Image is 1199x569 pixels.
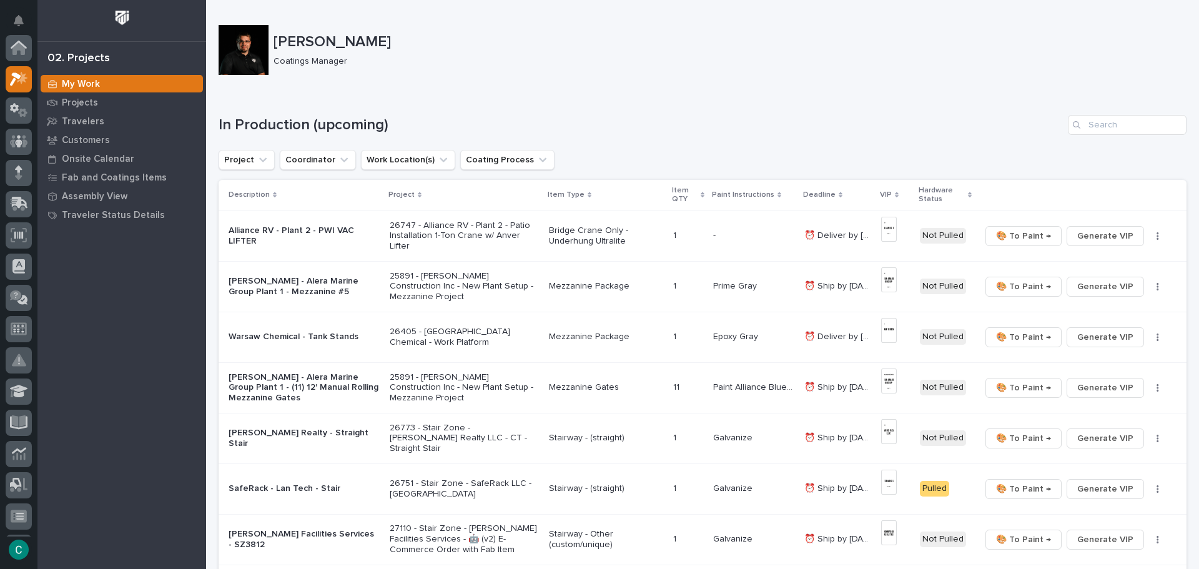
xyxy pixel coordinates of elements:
button: Generate VIP [1067,378,1144,398]
p: Bridge Crane Only - Underhung Ultralite [549,225,663,247]
p: 11 [673,380,682,393]
p: Fab and Coatings Items [62,172,167,184]
p: [PERSON_NAME] - Alera Marine Group Plant 1 - Mezzanine #5 [229,276,380,297]
p: SafeRack - Lan Tech - Stair [229,483,380,494]
span: 🎨 To Paint → [996,330,1051,345]
span: Generate VIP [1077,229,1133,244]
span: Generate VIP [1077,279,1133,294]
p: Prime Gray [713,279,759,292]
a: Fab and Coatings Items [37,168,206,187]
button: 🎨 To Paint → [985,378,1062,398]
a: Projects [37,93,206,112]
a: Traveler Status Details [37,205,206,224]
span: Generate VIP [1077,482,1133,497]
span: 🎨 To Paint → [996,279,1051,294]
div: 02. Projects [47,52,110,66]
p: 1 [673,329,679,342]
p: Hardware Status [919,184,965,207]
p: ⏰ Ship by 9/26/25 [804,279,874,292]
tr: [PERSON_NAME] - Alera Marine Group Plant 1 - Mezzanine #525891 - [PERSON_NAME] Construction Inc -... [219,261,1187,312]
span: Generate VIP [1077,431,1133,446]
div: Not Pulled [920,279,966,294]
p: 26773 - Stair Zone - [PERSON_NAME] Realty LLC - CT - Straight Stair [390,423,540,454]
p: [PERSON_NAME] - Alera Marine Group Plant 1 - (11) 12' Manual Rolling Mezzanine Gates [229,372,380,403]
p: ⏰ Ship by 10/3/25 [804,532,874,545]
tr: Warsaw Chemical - Tank Stands26405 - [GEOGRAPHIC_DATA] Chemical - Work PlatformMezzanine Package1... [219,312,1187,362]
div: Notifications [16,15,32,35]
tr: SafeRack - Lan Tech - Stair26751 - Stair Zone - SafeRack LLC - [GEOGRAPHIC_DATA]Stairway - (strai... [219,463,1187,514]
p: Projects [62,97,98,109]
p: VIP [880,188,892,202]
button: Generate VIP [1067,479,1144,499]
div: Not Pulled [920,228,966,244]
p: - [713,228,718,241]
p: ⏰ Deliver by 9/29/25 [804,329,874,342]
button: Notifications [6,7,32,34]
p: Project [388,188,415,202]
a: Customers [37,131,206,149]
p: Stairway - Other (custom/unique) [549,529,663,550]
p: 1 [673,279,679,292]
p: Paint Alliance Blue* (custom) [713,380,797,393]
button: Coating Process [460,150,555,170]
p: Galvanize [713,481,755,494]
p: 1 [673,532,679,545]
p: Alliance RV - Plant 2 - PWI VAC LIFTER [229,225,380,247]
span: 🎨 To Paint → [996,532,1051,547]
p: Description [229,188,270,202]
p: Onsite Calendar [62,154,134,165]
p: 26405 - [GEOGRAPHIC_DATA] Chemical - Work Platform [390,327,540,348]
span: Generate VIP [1077,330,1133,345]
span: 🎨 To Paint → [996,380,1051,395]
p: ⏰ Ship by 9/30/25 [804,380,874,393]
div: Not Pulled [920,532,966,547]
tr: [PERSON_NAME] - Alera Marine Group Plant 1 - (11) 12' Manual Rolling Mezzanine Gates25891 - [PERS... [219,362,1187,413]
h1: In Production (upcoming) [219,116,1063,134]
p: Galvanize [713,430,755,443]
p: 27110 - Stair Zone - [PERSON_NAME] Facilities Services - 🤖 (v2) E-Commerce Order with Fab Item [390,523,540,555]
a: My Work [37,74,206,93]
span: 🎨 To Paint → [996,431,1051,446]
button: Work Location(s) [361,150,455,170]
button: Generate VIP [1067,428,1144,448]
button: 🎨 To Paint → [985,226,1062,246]
p: Assembly View [62,191,127,202]
p: Customers [62,135,110,146]
span: 🎨 To Paint → [996,482,1051,497]
p: Warsaw Chemical - Tank Stands [229,332,380,342]
tr: [PERSON_NAME] Realty - Straight Stair26773 - Stair Zone - [PERSON_NAME] Realty LLC - CT - Straigh... [219,413,1187,463]
p: 26751 - Stair Zone - SafeRack LLC - [GEOGRAPHIC_DATA] [390,478,540,500]
div: Pulled [920,481,949,497]
p: 1 [673,481,679,494]
p: Deadline [803,188,836,202]
span: 🎨 To Paint → [996,229,1051,244]
p: ⏰ Ship by 10/1/25 [804,430,874,443]
button: 🎨 To Paint → [985,428,1062,448]
div: Search [1068,115,1187,135]
p: ⏰ Deliver by 8/28/25 [804,228,874,241]
p: Traveler Status Details [62,210,165,221]
button: Coordinator [280,150,356,170]
p: [PERSON_NAME] Facilities Services - SZ3812 [229,529,380,550]
p: Item Type [548,188,585,202]
p: Stairway - (straight) [549,433,663,443]
p: Mezzanine Package [549,332,663,342]
p: ⏰ Ship by 10/3/25 [804,481,874,494]
p: Mezzanine Package [549,281,663,292]
button: Project [219,150,275,170]
button: 🎨 To Paint → [985,327,1062,347]
a: Assembly View [37,187,206,205]
div: Not Pulled [920,430,966,446]
p: Mezzanine Gates [549,382,663,393]
a: Travelers [37,112,206,131]
tr: [PERSON_NAME] Facilities Services - SZ381227110 - Stair Zone - [PERSON_NAME] Facilities Services ... [219,514,1187,565]
p: Galvanize [713,532,755,545]
span: Generate VIP [1077,532,1133,547]
p: My Work [62,79,100,90]
tr: Alliance RV - Plant 2 - PWI VAC LIFTER26747 - Alliance RV - Plant 2 - Patio Installation 1-Ton Cr... [219,210,1187,261]
span: Generate VIP [1077,380,1133,395]
p: [PERSON_NAME] Realty - Straight Stair [229,428,380,449]
p: Stairway - (straight) [549,483,663,494]
button: 🎨 To Paint → [985,277,1062,297]
button: Generate VIP [1067,530,1144,550]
